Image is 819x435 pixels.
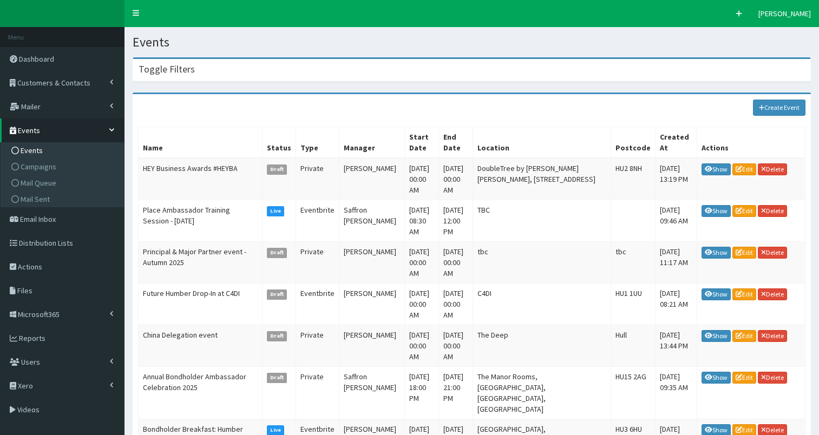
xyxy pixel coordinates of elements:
span: Videos [17,405,40,414]
td: [PERSON_NAME] [339,158,405,200]
th: Type [296,127,339,159]
td: [PERSON_NAME] [339,284,405,325]
h1: Events [133,35,811,49]
td: Hull [611,325,655,367]
td: [DATE] 00:00 AM [439,325,473,367]
span: Users [21,357,40,367]
td: [PERSON_NAME] [339,242,405,284]
a: Delete [758,247,787,259]
td: Saffron [PERSON_NAME] [339,200,405,242]
td: HEY Business Awards #HEYBA [139,158,263,200]
a: Show [702,372,731,384]
th: Status [262,127,296,159]
span: Distribution Lists [19,238,73,248]
td: [DATE] 00:00 AM [405,325,439,367]
a: Delete [758,288,787,300]
td: [DATE] 12:00 PM [439,200,473,242]
td: HU15 2AG [611,367,655,419]
th: Location [473,127,611,159]
a: Delete [758,205,787,217]
td: Private [296,325,339,367]
td: [DATE] 00:00 AM [405,242,439,284]
td: [DATE] 13:44 PM [655,325,697,367]
td: Saffron [PERSON_NAME] [339,367,405,419]
td: [DATE] 11:17 AM [655,242,697,284]
span: Live [267,425,285,435]
td: The Manor Rooms, [GEOGRAPHIC_DATA], [GEOGRAPHIC_DATA], [GEOGRAPHIC_DATA] [473,367,611,419]
td: HU1 1UU [611,284,655,325]
td: HU2 8NH [611,158,655,200]
span: Events [21,146,43,155]
span: Actions [18,262,42,272]
span: Mail Sent [21,194,50,204]
span: Draft [267,164,287,174]
a: Show [702,247,731,259]
span: Dashboard [19,54,54,64]
th: End Date [439,127,473,159]
td: Annual Bondholder Ambassador Celebration 2025 [139,367,263,419]
a: Edit [732,205,756,217]
td: Principal & Major Partner event - Autumn 2025 [139,242,263,284]
a: Show [702,205,731,217]
td: [DATE] 00:00 AM [405,284,439,325]
a: Edit [732,163,756,175]
td: [DATE] 08:30 AM [405,200,439,242]
a: Delete [758,372,787,384]
span: Draft [267,331,287,341]
a: Edit [732,288,756,300]
a: Mail Sent [3,191,124,207]
span: Files [17,286,32,295]
td: [PERSON_NAME] [339,325,405,367]
span: Customers & Contacts [17,78,90,88]
td: [DATE] 08:21 AM [655,284,697,325]
td: Place Ambassador Training Session - [DATE] [139,200,263,242]
a: Show [702,288,731,300]
th: Created At [655,127,697,159]
td: [DATE] 18:00 PM [405,367,439,419]
th: Actions [697,127,805,159]
td: [DATE] 13:19 PM [655,158,697,200]
a: Delete [758,330,787,342]
a: Delete [758,163,787,175]
td: TBC [473,200,611,242]
td: The Deep [473,325,611,367]
a: Campaigns [3,159,124,175]
th: Manager [339,127,405,159]
td: [DATE] 00:00 AM [439,284,473,325]
span: Draft [267,373,287,383]
th: Name [139,127,263,159]
td: tbc [473,242,611,284]
span: Email Inbox [20,214,56,224]
td: DoubleTree by [PERSON_NAME] [PERSON_NAME], [STREET_ADDRESS] [473,158,611,200]
td: Private [296,158,339,200]
span: Draft [267,289,287,299]
a: Mail Queue [3,175,124,191]
td: tbc [611,242,655,284]
h4: Toggle Filters [139,64,195,74]
th: Start Date [405,127,439,159]
a: Create Event [753,100,806,116]
a: Edit [732,372,756,384]
span: Live [267,206,285,216]
span: Events [18,126,40,135]
td: [DATE] 00:00 AM [439,242,473,284]
td: [DATE] 09:35 AM [655,367,697,419]
span: Reports [19,333,45,343]
a: Events [3,142,124,159]
span: [PERSON_NAME] [758,9,811,18]
td: Future Humber Drop-In at C4DI [139,284,263,325]
td: [DATE] 00:00 AM [405,158,439,200]
a: Edit [732,247,756,259]
a: Show [702,163,731,175]
a: Show [702,330,731,342]
td: Private [296,367,339,419]
span: Xero [18,381,33,391]
th: Postcode [611,127,655,159]
a: Edit [732,330,756,342]
td: Eventbrite [296,200,339,242]
td: Private [296,242,339,284]
td: China Delegation event [139,325,263,367]
span: Mailer [21,102,41,111]
td: Eventbrite [296,284,339,325]
span: Draft [267,248,287,258]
